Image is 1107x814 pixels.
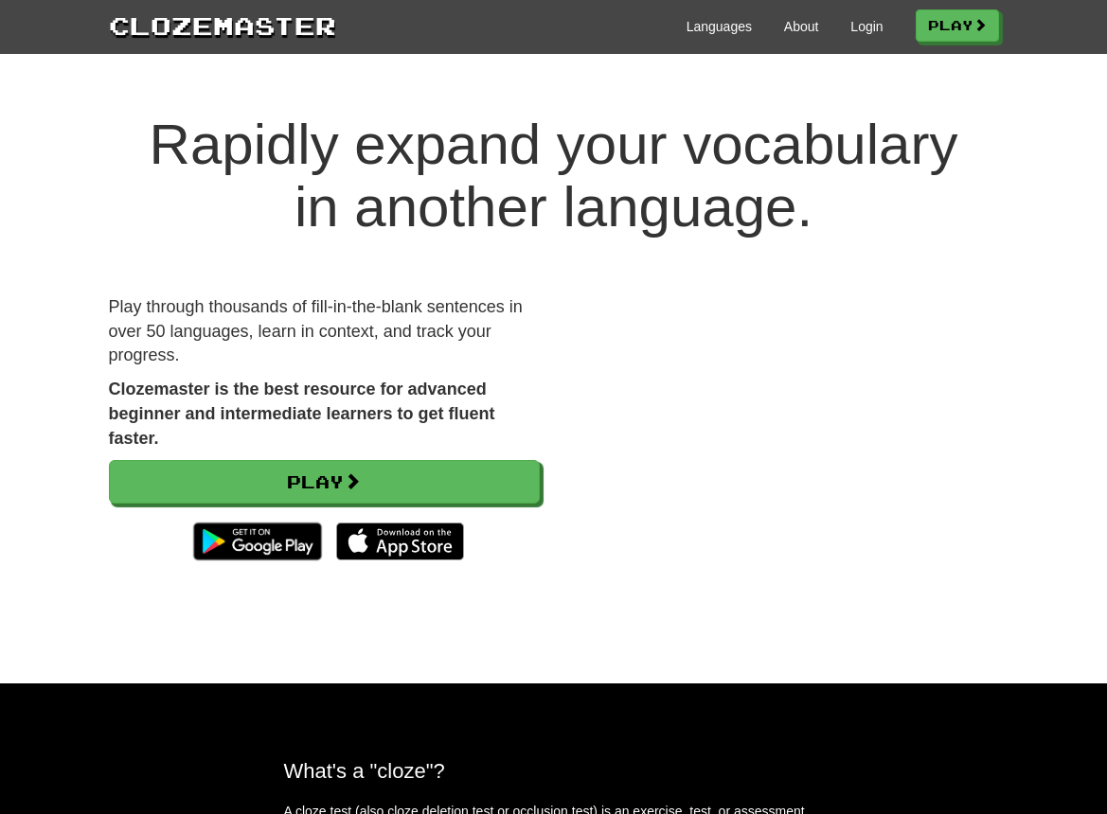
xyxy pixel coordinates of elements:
a: Login [850,17,883,36]
p: Play through thousands of fill-in-the-blank sentences in over 50 languages, learn in context, and... [109,295,540,368]
a: Play [109,460,540,504]
strong: Clozemaster is the best resource for advanced beginner and intermediate learners to get fluent fa... [109,380,495,447]
a: Languages [687,17,752,36]
a: Clozemaster [109,8,336,43]
img: Download_on_the_App_Store_Badge_US-UK_135x40-25178aeef6eb6b83b96f5f2d004eda3bffbb37122de64afbaef7... [336,522,464,560]
a: About [784,17,819,36]
a: Play [916,9,999,42]
h2: What's a "cloze"? [284,759,824,783]
img: Get it on Google Play [184,513,330,570]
